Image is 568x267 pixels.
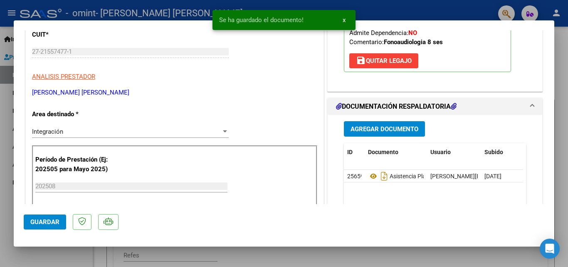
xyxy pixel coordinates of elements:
[328,98,542,115] mat-expansion-panel-header: DOCUMENTACIÓN RESPALDATORIA
[351,125,418,133] span: Agregar Documento
[344,121,425,137] button: Agregar Documento
[32,30,118,40] p: CUIT
[32,110,118,119] p: Area destinado *
[32,73,95,80] span: ANALISIS PRESTADOR
[430,149,451,155] span: Usuario
[343,16,346,24] span: x
[344,143,365,161] datatable-header-cell: ID
[523,143,564,161] datatable-header-cell: Acción
[379,170,390,183] i: Descargar documento
[347,173,364,180] span: 25659
[30,218,59,226] span: Guardar
[365,143,427,161] datatable-header-cell: Documento
[356,55,366,65] mat-icon: save
[336,12,352,27] button: x
[540,239,560,259] div: Open Intercom Messenger
[427,143,481,161] datatable-header-cell: Usuario
[408,29,417,37] strong: NO
[481,143,523,161] datatable-header-cell: Subido
[368,173,436,180] span: Asistencia Planilla
[368,149,398,155] span: Documento
[336,102,457,112] h1: DOCUMENTACIÓN RESPALDATORIA
[32,88,317,97] p: [PERSON_NAME] [PERSON_NAME]
[484,173,501,180] span: [DATE]
[349,38,443,46] span: Comentario:
[24,215,66,230] button: Guardar
[349,53,418,68] button: Quitar Legajo
[356,57,412,65] span: Quitar Legajo
[384,38,443,46] strong: Fonoaudiologia 8 ses
[347,149,353,155] span: ID
[32,128,63,135] span: Integración
[484,149,503,155] span: Subido
[219,16,304,24] span: Se ha guardado el documento!
[35,155,119,174] p: Período de Prestación (Ej: 202505 para Mayo 2025)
